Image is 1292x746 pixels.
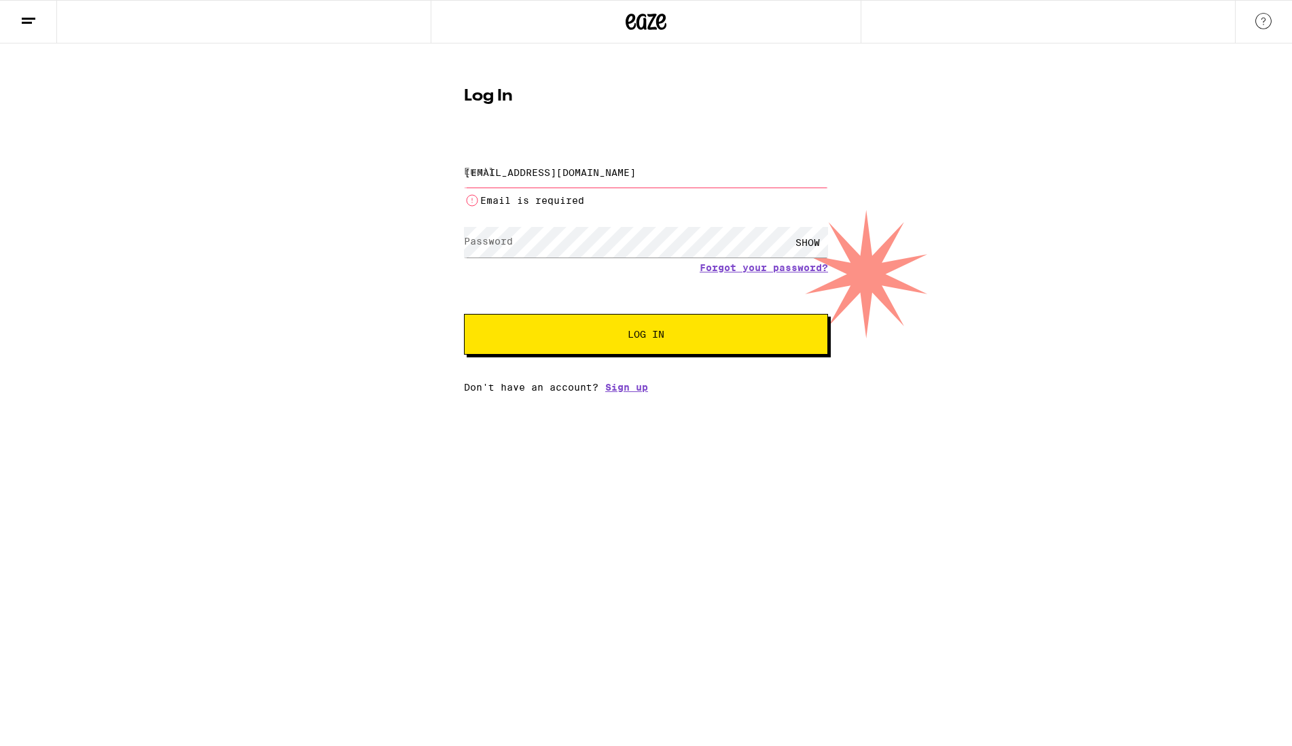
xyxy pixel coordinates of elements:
[8,10,98,20] span: Hi. Need any help?
[605,382,648,393] a: Sign up
[464,166,495,177] label: Email
[464,236,513,247] label: Password
[464,382,828,393] div: Don't have an account?
[464,314,828,355] button: Log In
[464,157,828,188] input: Email
[628,330,664,339] span: Log In
[464,88,828,105] h1: Log In
[787,227,828,257] div: SHOW
[464,192,828,209] li: Email is required
[700,262,828,273] a: Forgot your password?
